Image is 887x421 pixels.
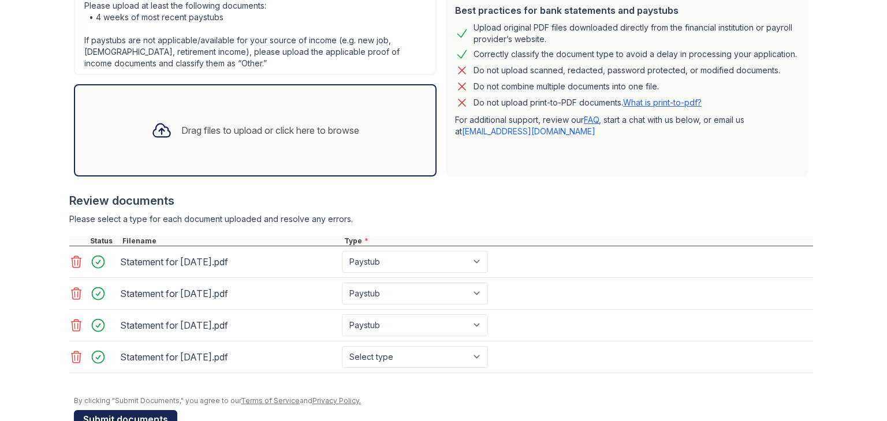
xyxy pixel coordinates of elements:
[120,348,337,366] div: Statement for [DATE].pdf
[120,253,337,271] div: Statement for [DATE].pdf
[474,63,780,77] div: Do not upload scanned, redacted, password protected, or modified documents.
[120,284,337,303] div: Statement for [DATE].pdf
[455,114,799,137] p: For additional support, review our , start a chat with us below, or email us at
[120,316,337,334] div: Statement for [DATE].pdf
[474,47,797,61] div: Correctly classify the document type to avoid a delay in processing your application.
[241,396,300,405] a: Terms of Service
[474,97,702,108] p: Do not upload print-to-PDF documents.
[462,126,595,136] a: [EMAIL_ADDRESS][DOMAIN_NAME]
[474,80,659,93] div: Do not combine multiple documents into one file.
[584,115,599,125] a: FAQ
[69,193,813,209] div: Review documents
[74,396,813,405] div: By clicking "Submit Documents," you agree to our and
[88,236,120,246] div: Status
[623,97,702,107] a: What is print-to-pdf?
[474,22,799,45] div: Upload original PDF files downloaded directly from the financial institution or payroll provider’...
[181,123,359,137] div: Drag files to upload or click here to browse
[69,213,813,225] div: Please select a type for each document uploaded and resolve any errors.
[342,236,813,246] div: Type
[455,3,799,17] div: Best practices for bank statements and paystubs
[312,396,361,405] a: Privacy Policy.
[120,236,342,246] div: Filename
